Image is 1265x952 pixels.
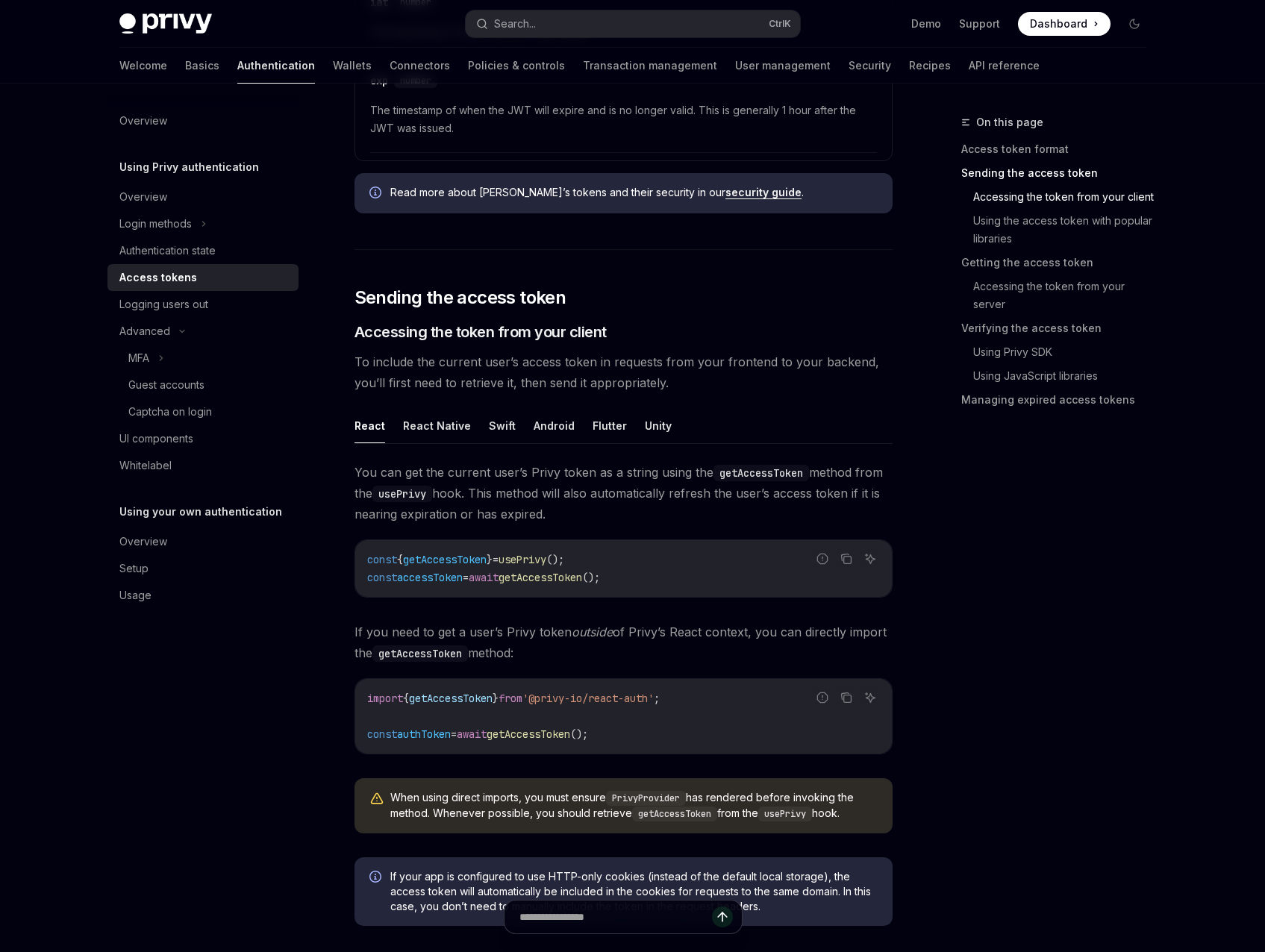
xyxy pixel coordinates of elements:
span: getAccessToken [499,571,582,584]
span: When using direct imports, you must ensure has rendered before invoking the method. Whenever poss... [390,790,878,821]
a: Using JavaScript libraries [973,364,1158,388]
span: } [493,692,499,705]
button: Swift [489,408,516,443]
div: Captcha on login [128,403,212,421]
a: Using Privy SDK [973,340,1158,364]
svg: Warning [369,792,384,807]
div: Setup [119,560,149,577]
span: = [451,727,457,741]
button: Report incorrect code [813,688,832,707]
span: const [367,571,397,584]
span: Sending the access token [354,286,566,310]
span: Read more about [PERSON_NAME]’s tokens and their security in our . [390,185,878,200]
code: getAccessToken [713,465,809,481]
div: Search... [494,15,536,33]
button: Ask AI [860,549,880,569]
div: Access tokens [119,269,197,286]
a: Wallets [333,48,372,84]
a: API reference [969,48,1040,84]
a: Security [849,48,891,84]
a: Verifying the access token [961,316,1158,340]
div: MFA [128,349,149,367]
button: Toggle dark mode [1122,12,1146,36]
button: Android [534,408,575,443]
span: (); [546,553,564,566]
span: Accessing the token from your client [354,322,607,342]
a: Logging users out [107,291,299,318]
a: User management [735,48,831,84]
span: const [367,553,397,566]
code: PrivyProvider [606,791,686,806]
span: = [463,571,469,584]
em: outside [572,624,613,639]
div: Whitelabel [119,457,172,475]
a: Overview [107,107,299,134]
div: Overview [119,533,167,551]
a: Getting the access token [961,251,1158,275]
span: = [493,553,499,566]
a: Overview [107,528,299,555]
a: Using the access token with popular libraries [973,209,1158,251]
div: Advanced [119,322,170,340]
span: usePrivy [499,553,546,566]
span: from [499,692,522,705]
button: React [354,408,385,443]
a: UI components [107,425,299,452]
span: (); [570,727,588,741]
button: Copy the contents from the code block [837,549,856,569]
span: If you need to get a user’s Privy token of Privy’s React context, you can directly import the met... [354,621,893,663]
span: { [397,553,403,566]
a: Overview [107,184,299,210]
a: Authentication state [107,237,299,264]
div: Login methods [119,215,192,233]
span: Dashboard [1030,16,1087,31]
button: Search...CtrlK [466,10,800,37]
a: Managing expired access tokens [961,388,1158,412]
span: authToken [397,727,451,741]
span: '@privy-io/react-auth' [522,692,654,705]
svg: Info [369,871,384,886]
code: getAccessToken [632,807,717,821]
code: usePrivy [372,486,432,502]
a: Captcha on login [107,398,299,425]
button: Unity [645,408,672,443]
a: Accessing the token from your client [973,185,1158,209]
span: import [367,692,403,705]
span: Ctrl K [769,18,791,30]
span: To include the current user’s access token in requests from your frontend to your backend, you’ll... [354,351,893,393]
button: React Native [403,408,471,443]
a: Welcome [119,48,167,84]
a: security guide [725,186,802,199]
button: Ask AI [860,688,880,707]
div: Usage [119,586,152,604]
div: Overview [119,112,167,130]
span: number [400,75,431,87]
svg: Info [369,187,384,201]
button: Flutter [593,408,627,443]
span: (); [582,571,600,584]
a: Recipes [909,48,951,84]
a: Support [959,16,1000,31]
div: Logging users out [119,295,208,313]
button: Report incorrect code [813,549,832,569]
a: Transaction management [583,48,717,84]
a: Connectors [390,48,450,84]
span: } [487,553,493,566]
span: await [457,727,487,741]
div: Guest accounts [128,376,204,394]
button: Copy the contents from the code block [837,688,856,707]
span: getAccessToken [403,553,487,566]
a: Basics [185,48,219,84]
a: Guest accounts [107,372,299,398]
span: await [469,571,499,584]
a: Accessing the token from your server [973,275,1158,316]
span: You can get the current user’s Privy token as a string using the method from the hook. This metho... [354,462,893,524]
span: On this page [976,113,1043,131]
a: Authentication [237,48,315,84]
button: Send message [712,906,733,927]
a: Demo [911,16,941,31]
span: getAccessToken [487,727,570,741]
code: getAccessToken [372,645,468,662]
a: Whitelabel [107,452,299,479]
span: const [367,727,397,741]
